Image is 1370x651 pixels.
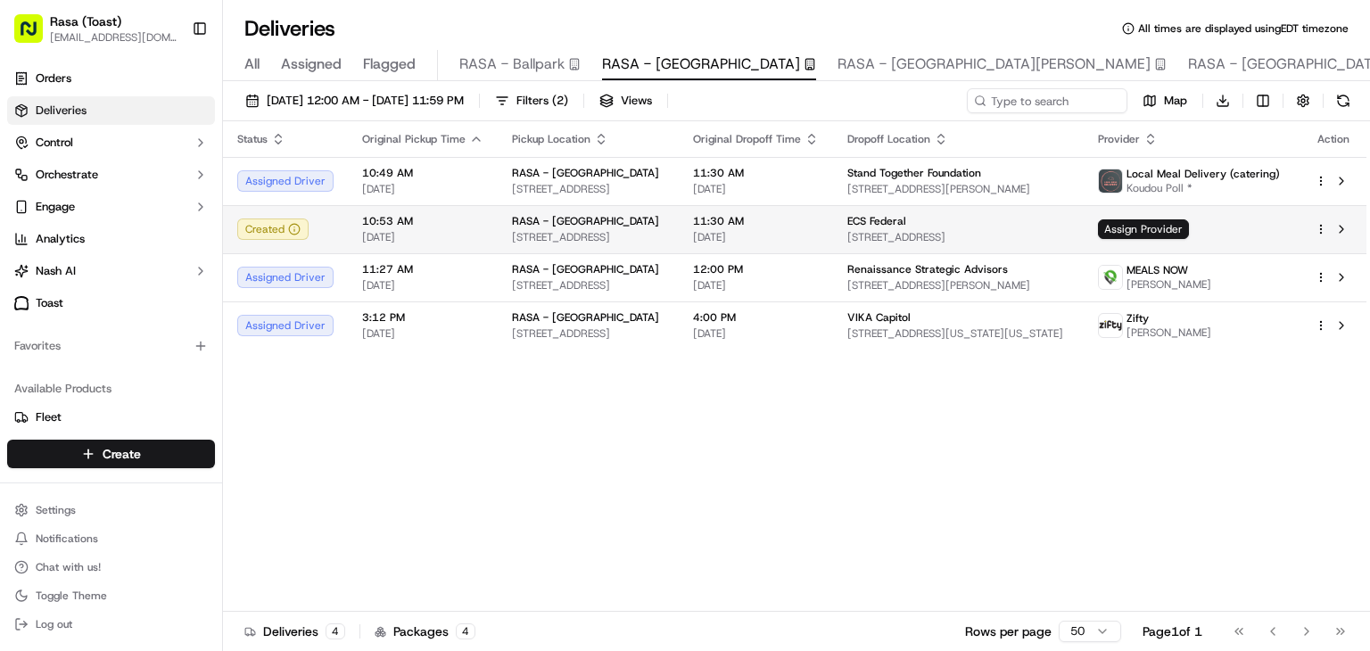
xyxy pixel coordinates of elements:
[50,12,121,30] button: Rasa (Toast)
[55,324,144,338] span: [PERSON_NAME]
[362,230,483,244] span: [DATE]
[169,398,286,416] span: API Documentation
[276,227,325,249] button: See all
[7,332,215,360] div: Favorites
[36,263,76,279] span: Nash AI
[151,400,165,414] div: 💻
[512,262,659,276] span: RASA - [GEOGRAPHIC_DATA]
[80,187,245,202] div: We're available if you need us!
[18,307,46,335] img: Tania Rodriguez
[244,54,260,75] span: All
[126,441,216,455] a: Powered byPylon
[7,403,215,432] button: Fleet
[847,278,1070,293] span: [STREET_ADDRESS][PERSON_NAME]
[158,276,194,290] span: [DATE]
[693,326,819,341] span: [DATE]
[847,132,930,146] span: Dropoff Location
[1127,167,1280,181] span: Local Meal Delivery (catering)
[46,114,321,133] input: Got a question? Start typing here...
[80,169,293,187] div: Start new chat
[36,276,50,291] img: 1736555255976-a54dd68f-1ca7-489b-9aae-adbdc363a1c4
[512,214,659,228] span: RASA - [GEOGRAPHIC_DATA]
[1099,266,1122,289] img: melas_now_logo.png
[847,214,906,228] span: ECS Federal
[36,295,63,311] span: Toast
[36,409,62,425] span: Fleet
[36,560,101,574] span: Chat with us!
[363,54,416,75] span: Flagged
[512,182,664,196] span: [STREET_ADDRESS]
[18,17,54,53] img: Nash
[36,70,71,87] span: Orders
[1315,132,1352,146] div: Action
[36,135,73,151] span: Control
[36,167,98,183] span: Orchestrate
[1164,93,1187,109] span: Map
[18,259,46,287] img: Angelique Valdez
[7,440,215,468] button: Create
[11,391,144,423] a: 📗Knowledge Base
[1127,311,1149,325] span: Zifty
[7,64,215,93] a: Orders
[693,230,819,244] span: [DATE]
[237,88,472,113] button: [DATE] 12:00 AM - [DATE] 11:59 PM
[602,54,800,75] span: RASA - [GEOGRAPHIC_DATA]
[7,225,215,253] a: Analytics
[456,623,475,639] div: 4
[838,54,1151,75] span: RASA - [GEOGRAPHIC_DATA][PERSON_NAME]
[591,88,660,113] button: Views
[362,132,466,146] span: Original Pickup Time
[847,262,1008,276] span: Renaissance Strategic Advisors
[18,70,325,99] p: Welcome 👋
[693,214,819,228] span: 11:30 AM
[7,612,215,637] button: Log out
[847,326,1070,341] span: [STREET_ADDRESS][US_STATE][US_STATE]
[36,617,72,631] span: Log out
[267,93,464,109] span: [DATE] 12:00 AM - [DATE] 11:59 PM
[362,278,483,293] span: [DATE]
[237,218,309,240] button: Created
[512,166,659,180] span: RASA - [GEOGRAPHIC_DATA]
[693,310,819,325] span: 4:00 PM
[1099,169,1122,193] img: lmd_logo.png
[18,400,32,414] div: 📗
[7,161,215,189] button: Orchestrate
[516,93,568,109] span: Filters
[1098,132,1140,146] span: Provider
[362,214,483,228] span: 10:53 AM
[1127,277,1211,292] span: [PERSON_NAME]
[7,526,215,551] button: Notifications
[362,182,483,196] span: [DATE]
[7,7,185,50] button: Rasa (Toast)[EMAIL_ADDRESS][DOMAIN_NAME]
[7,498,215,523] button: Settings
[50,30,177,45] button: [EMAIL_ADDRESS][DOMAIN_NAME]
[158,324,194,338] span: [DATE]
[144,391,293,423] a: 💻API Documentation
[36,532,98,546] span: Notifications
[36,103,87,119] span: Deliveries
[1127,325,1211,340] span: [PERSON_NAME]
[362,310,483,325] span: 3:12 PM
[693,166,819,180] span: 11:30 AM
[1099,314,1122,337] img: zifty-logo-trans-sq.png
[103,445,141,463] span: Create
[237,132,268,146] span: Status
[362,326,483,341] span: [DATE]
[281,54,342,75] span: Assigned
[621,93,652,109] span: Views
[512,230,664,244] span: [STREET_ADDRESS]
[36,503,76,517] span: Settings
[1331,88,1356,113] button: Refresh
[965,622,1052,640] p: Rows per page
[7,583,215,608] button: Toggle Theme
[18,169,50,202] img: 1736555255976-a54dd68f-1ca7-489b-9aae-adbdc363a1c4
[459,54,565,75] span: RASA - Ballpark
[7,128,215,157] button: Control
[303,175,325,196] button: Start new chat
[244,622,345,640] div: Deliveries
[7,555,215,580] button: Chat with us!
[7,257,215,285] button: Nash AI
[512,132,590,146] span: Pickup Location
